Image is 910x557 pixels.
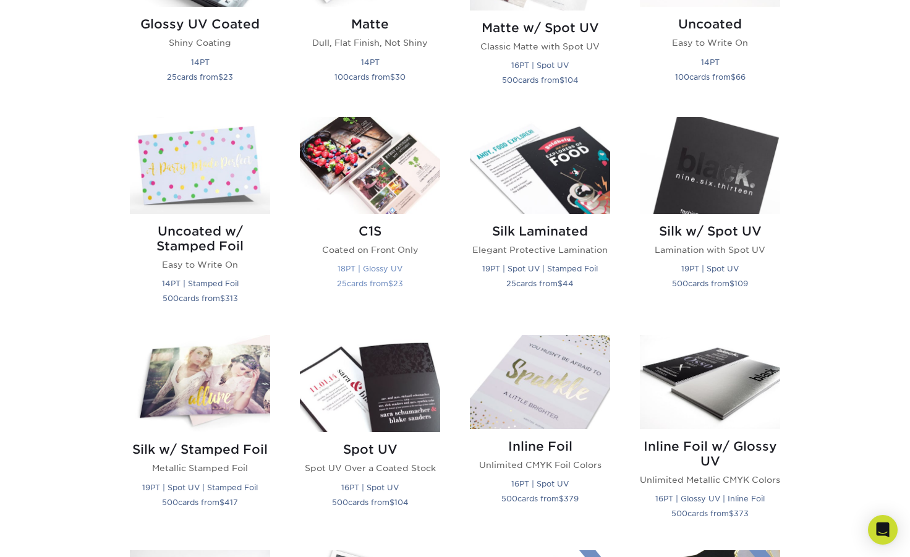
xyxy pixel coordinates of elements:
span: 25 [506,279,516,288]
small: 19PT | Spot UV | Stamped Foil [482,264,598,273]
img: C1S Postcards [300,117,440,214]
span: 23 [393,279,403,288]
span: 23 [223,72,233,82]
span: 25 [337,279,347,288]
h2: Inline Foil w/ Glossy UV [640,439,780,469]
small: 16PT | Spot UV [511,479,569,488]
p: Shiny Coating [130,36,270,49]
img: Silk Laminated Postcards [470,117,610,214]
span: $ [729,509,734,518]
small: 14PT [191,57,210,67]
h2: Spot UV [300,442,440,457]
span: $ [558,279,563,288]
small: cards from [671,509,749,518]
span: 104 [394,498,409,507]
a: Silk w/ Spot UV Postcards Silk w/ Spot UV Lamination with Spot UV 19PT | Spot UV 500cards from$109 [640,117,780,320]
small: 14PT [361,57,380,67]
a: Inline Foil w/ Glossy UV Postcards Inline Foil w/ Glossy UV Unlimited Metallic CMYK Colors 16PT |... [640,335,780,535]
img: Inline Foil w/ Glossy UV Postcards [640,335,780,428]
p: Classic Matte with Spot UV [470,40,610,53]
span: 500 [162,498,178,507]
span: $ [218,72,223,82]
h2: Silk Laminated [470,224,610,239]
span: 373 [734,509,749,518]
span: $ [219,498,224,507]
span: $ [729,279,734,288]
p: Dull, Flat Finish, Not Shiny [300,36,440,49]
span: $ [389,498,394,507]
span: 500 [163,294,179,303]
small: cards from [337,279,403,288]
span: 313 [225,294,238,303]
h2: Matte w/ Spot UV [470,20,610,35]
small: cards from [501,494,579,503]
small: cards from [506,279,574,288]
small: 19PT | Spot UV | Stamped Foil [142,483,258,492]
a: Inline Foil Postcards Inline Foil Unlimited CMYK Foil Colors 16PT | Spot UV 500cards from$379 [470,335,610,535]
a: Silk w/ Stamped Foil Postcards Silk w/ Stamped Foil Metallic Stamped Foil 19PT | Spot UV | Stampe... [130,335,270,535]
span: 500 [501,494,517,503]
small: cards from [675,72,746,82]
h2: Silk w/ Spot UV [640,224,780,239]
small: cards from [334,72,406,82]
span: 104 [564,75,579,85]
a: Silk Laminated Postcards Silk Laminated Elegant Protective Lamination 19PT | Spot UV | Stamped Fo... [470,117,610,320]
h2: C1S [300,224,440,239]
span: 25 [167,72,177,82]
span: 500 [502,75,518,85]
img: Silk w/ Stamped Foil Postcards [130,335,270,432]
small: 19PT | Spot UV [681,264,739,273]
a: Uncoated w/ Stamped Foil Postcards Uncoated w/ Stamped Foil Easy to Write On 14PT | Stamped Foil ... [130,117,270,320]
p: Coated on Front Only [300,244,440,256]
p: Unlimited CMYK Foil Colors [470,459,610,471]
small: 16PT | Glossy UV | Inline Foil [655,494,765,503]
small: cards from [502,75,579,85]
img: Inline Foil Postcards [470,335,610,428]
a: C1S Postcards C1S Coated on Front Only 18PT | Glossy UV 25cards from$23 [300,117,440,320]
small: cards from [162,498,238,507]
span: 417 [224,498,238,507]
img: Uncoated w/ Stamped Foil Postcards [130,117,270,214]
h2: Matte [300,17,440,32]
small: 14PT | Stamped Foil [162,279,239,288]
span: 379 [564,494,579,503]
small: cards from [672,279,748,288]
p: Lamination with Spot UV [640,244,780,256]
span: $ [388,279,393,288]
span: $ [559,75,564,85]
small: 14PT [701,57,720,67]
span: 44 [563,279,574,288]
img: Spot UV Postcards [300,335,440,432]
small: cards from [332,498,409,507]
h2: Uncoated [640,17,780,32]
h2: Silk w/ Stamped Foil [130,442,270,457]
span: $ [220,294,225,303]
span: $ [731,72,736,82]
span: 500 [332,498,348,507]
p: Unlimited Metallic CMYK Colors [640,474,780,486]
span: $ [559,494,564,503]
h2: Inline Foil [470,439,610,454]
span: 500 [671,509,687,518]
p: Easy to Write On [640,36,780,49]
span: $ [390,72,395,82]
span: 100 [334,72,349,82]
h2: Uncoated w/ Stamped Foil [130,224,270,253]
p: Easy to Write On [130,258,270,271]
small: 18PT | Glossy UV [338,264,402,273]
span: 500 [672,279,688,288]
iframe: Google Customer Reviews [3,519,105,553]
small: 16PT | Spot UV [341,483,399,492]
p: Spot UV Over a Coated Stock [300,462,440,474]
p: Elegant Protective Lamination [470,244,610,256]
small: cards from [167,72,233,82]
small: cards from [163,294,238,303]
h2: Glossy UV Coated [130,17,270,32]
div: Open Intercom Messenger [868,515,898,545]
img: Silk w/ Spot UV Postcards [640,117,780,214]
p: Metallic Stamped Foil [130,462,270,474]
small: 16PT | Spot UV [511,61,569,70]
span: 109 [734,279,748,288]
a: Spot UV Postcards Spot UV Spot UV Over a Coated Stock 16PT | Spot UV 500cards from$104 [300,335,440,535]
span: 100 [675,72,689,82]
